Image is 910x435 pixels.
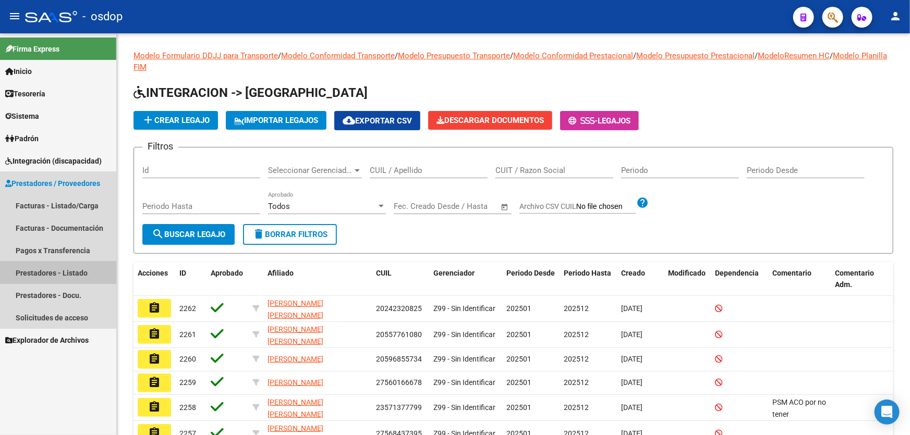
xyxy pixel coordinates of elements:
[831,262,893,296] datatable-header-cell: Comentario Adm.
[506,403,531,412] span: 202501
[560,262,617,296] datatable-header-cell: Periodo Hasta
[564,355,589,363] span: 202512
[82,5,123,28] span: - osdop
[5,155,102,167] span: Integración (discapacidad)
[875,400,900,425] div: Open Intercom Messenger
[5,43,59,55] span: Firma Express
[621,330,642,339] span: [DATE]
[268,355,323,363] span: [PERSON_NAME]
[175,262,207,296] datatable-header-cell: ID
[772,269,811,277] span: Comentario
[179,355,196,363] span: 2260
[564,269,611,277] span: Periodo Hasta
[506,355,531,363] span: 202501
[576,202,636,212] input: Archivo CSV CUIL
[179,330,196,339] span: 2261
[343,116,412,126] span: Exportar CSV
[621,378,642,387] span: [DATE]
[207,262,248,296] datatable-header-cell: Aprobado
[636,51,755,60] a: Modelo Presupuesto Prestacional
[281,51,395,60] a: Modelo Conformidad Transporte
[436,116,544,125] span: Descargar Documentos
[445,202,496,211] input: Fecha fin
[398,51,510,60] a: Modelo Presupuesto Transporte
[142,116,210,125] span: Crear Legajo
[134,51,278,60] a: Modelo Formulario DDJJ para Transporte
[134,262,175,296] datatable-header-cell: Acciones
[376,269,392,277] span: CUIL
[152,230,225,239] span: Buscar Legajo
[5,178,100,189] span: Prestadores / Proveedores
[134,111,218,130] button: Crear Legajo
[433,403,495,412] span: Z99 - Sin Identificar
[506,304,531,313] span: 202501
[564,378,589,387] span: 202512
[376,403,422,412] span: 23571377799
[263,262,372,296] datatable-header-cell: Afiliado
[376,330,422,339] span: 20557761080
[268,299,323,319] span: [PERSON_NAME] [PERSON_NAME]
[268,325,323,345] span: [PERSON_NAME] [PERSON_NAME]
[268,166,353,175] span: Seleccionar Gerenciador
[513,51,633,60] a: Modelo Conformidad Prestacional
[179,269,186,277] span: ID
[148,401,161,413] mat-icon: assignment
[8,10,21,22] mat-icon: menu
[506,378,531,387] span: 202501
[268,398,323,418] span: [PERSON_NAME] [PERSON_NAME]
[889,10,902,22] mat-icon: person
[519,202,576,210] span: Archivo CSV CUIL
[5,133,39,144] span: Padrón
[179,403,196,412] span: 2258
[243,224,337,245] button: Borrar Filtros
[568,116,598,126] span: -
[564,403,589,412] span: 202512
[564,330,589,339] span: 202512
[506,269,555,277] span: Periodo Desde
[502,262,560,296] datatable-header-cell: Periodo Desde
[376,378,422,387] span: 27560166678
[252,230,327,239] span: Borrar Filtros
[138,269,168,277] span: Acciones
[758,51,830,60] a: ModeloResumen HC
[711,262,768,296] datatable-header-cell: Dependencia
[148,376,161,389] mat-icon: assignment
[506,330,531,339] span: 202501
[433,269,475,277] span: Gerenciador
[564,304,589,313] span: 202512
[664,262,711,296] datatable-header-cell: Modificado
[142,224,235,245] button: Buscar Legajo
[499,201,511,213] button: Open calendar
[5,66,32,77] span: Inicio
[5,334,89,346] span: Explorador de Archivos
[179,304,196,313] span: 2262
[134,85,368,100] span: INTEGRACION -> [GEOGRAPHIC_DATA]
[433,378,495,387] span: Z99 - Sin Identificar
[226,111,326,130] button: IMPORTAR LEGAJOS
[433,355,495,363] span: Z99 - Sin Identificar
[715,269,759,277] span: Dependencia
[394,202,436,211] input: Fecha inicio
[835,269,874,289] span: Comentario Adm.
[428,111,552,130] button: Descargar Documentos
[5,110,39,122] span: Sistema
[148,328,161,340] mat-icon: assignment
[433,304,495,313] span: Z99 - Sin Identificar
[5,88,45,100] span: Tesorería
[211,269,243,277] span: Aprobado
[179,378,196,387] span: 2259
[268,269,294,277] span: Afiliado
[621,269,645,277] span: Creado
[334,111,420,130] button: Exportar CSV
[376,304,422,313] span: 20242320825
[268,378,323,387] span: [PERSON_NAME]
[142,114,154,126] mat-icon: add
[636,196,649,209] mat-icon: help
[376,355,422,363] span: 20596855734
[343,114,355,127] mat-icon: cloud_download
[429,262,502,296] datatable-header-cell: Gerenciador
[148,353,161,365] mat-icon: assignment
[234,116,318,125] span: IMPORTAR LEGAJOS
[621,355,642,363] span: [DATE]
[433,330,495,339] span: Z99 - Sin Identificar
